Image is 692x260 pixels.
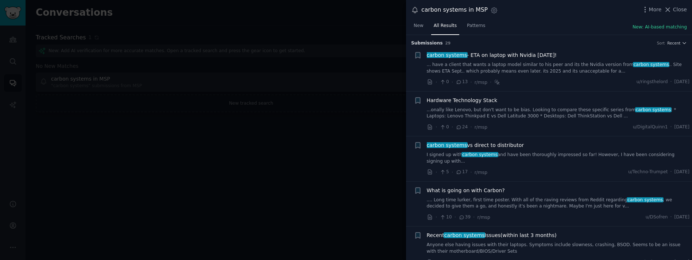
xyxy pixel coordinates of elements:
span: New [414,23,424,29]
button: More [641,6,662,13]
span: [DATE] [674,214,689,221]
span: Submission s [411,40,443,47]
a: ...onally like Lenovo, but don't want to be bias. Looking to compare these specific series fromca... [427,107,690,120]
a: ... have a client that wants a laptop model similar to his peer and its the Nvidia version fromca... [427,62,690,74]
button: Close [664,6,687,13]
span: carbon systems [426,52,468,58]
span: · [436,78,437,86]
a: Hardware Technology Stack [427,97,498,104]
span: · [470,168,472,176]
span: 0 [440,79,449,85]
span: r/msp [478,215,490,220]
span: Recent [667,40,680,46]
span: carbon systems [635,107,672,112]
span: · [490,78,491,86]
span: Close [673,6,687,13]
span: · [436,213,437,221]
span: · [436,123,437,131]
span: · [670,214,672,221]
span: r/msp [475,170,487,175]
span: · [452,123,453,131]
span: 5 [440,169,449,175]
a: carbon systemsvs direct to distributor [427,141,524,149]
span: carbon systems [426,142,468,148]
span: 24 [456,124,468,131]
a: .... Long time lurker, first time poster. With all of the raving reviews from Reddit regardingcar... [427,197,690,210]
span: [DATE] [674,169,689,175]
span: 10 [440,214,452,221]
a: All Results [431,20,459,35]
span: · [452,78,453,86]
span: · [470,123,472,131]
span: r/msp [475,80,487,85]
span: · [473,213,475,221]
span: [DATE] [674,79,689,85]
span: 29 [445,41,451,45]
span: Patterns [467,23,485,29]
span: [DATE] [674,124,689,131]
a: Patterns [464,20,488,35]
span: u/Techno-Trumpet [628,169,668,175]
span: 17 [456,169,468,175]
span: u/DSofren [646,214,668,221]
div: Sort [657,40,665,46]
span: More [649,6,662,13]
span: · [670,79,672,85]
a: Recentcarbon systemsIssues(within last 3 months) [427,232,557,239]
span: carbon systems [444,232,485,238]
span: 0 [440,124,449,131]
span: r/msp [475,125,487,130]
span: 39 [459,214,471,221]
span: 13 [456,79,468,85]
span: - ETA on laptop with Nvidia [DATE]! [427,51,557,59]
span: · [436,168,437,176]
a: carbon systems- ETA on laptop with Nvidia [DATE]! [427,51,557,59]
span: · [452,168,453,176]
span: vs direct to distributor [427,141,524,149]
span: u/DigitalQuinn1 [633,124,668,131]
a: I signed up withcarbon systemsand have been thoroughly impressed so far! However, I have been con... [427,152,690,164]
a: What is going on with Carbon? [427,187,505,194]
button: Recent [667,40,687,46]
div: carbon systems in MSP [421,5,488,15]
span: carbon systems [627,197,663,202]
span: u/ringsthelord [637,79,668,85]
span: · [455,213,456,221]
span: carbon systems [633,62,669,67]
span: · [670,124,672,131]
a: Anyone else having issues with their laptops. Symptoms include slowness, crashing, BSOD. Seems to... [427,242,690,255]
a: New [411,20,426,35]
span: Recent Issues(within last 3 months) [427,232,557,239]
span: carbon systems [461,152,498,157]
span: All Results [434,23,457,29]
span: · [470,78,472,86]
button: New: AI-based matching [633,24,687,31]
span: · [670,169,672,175]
